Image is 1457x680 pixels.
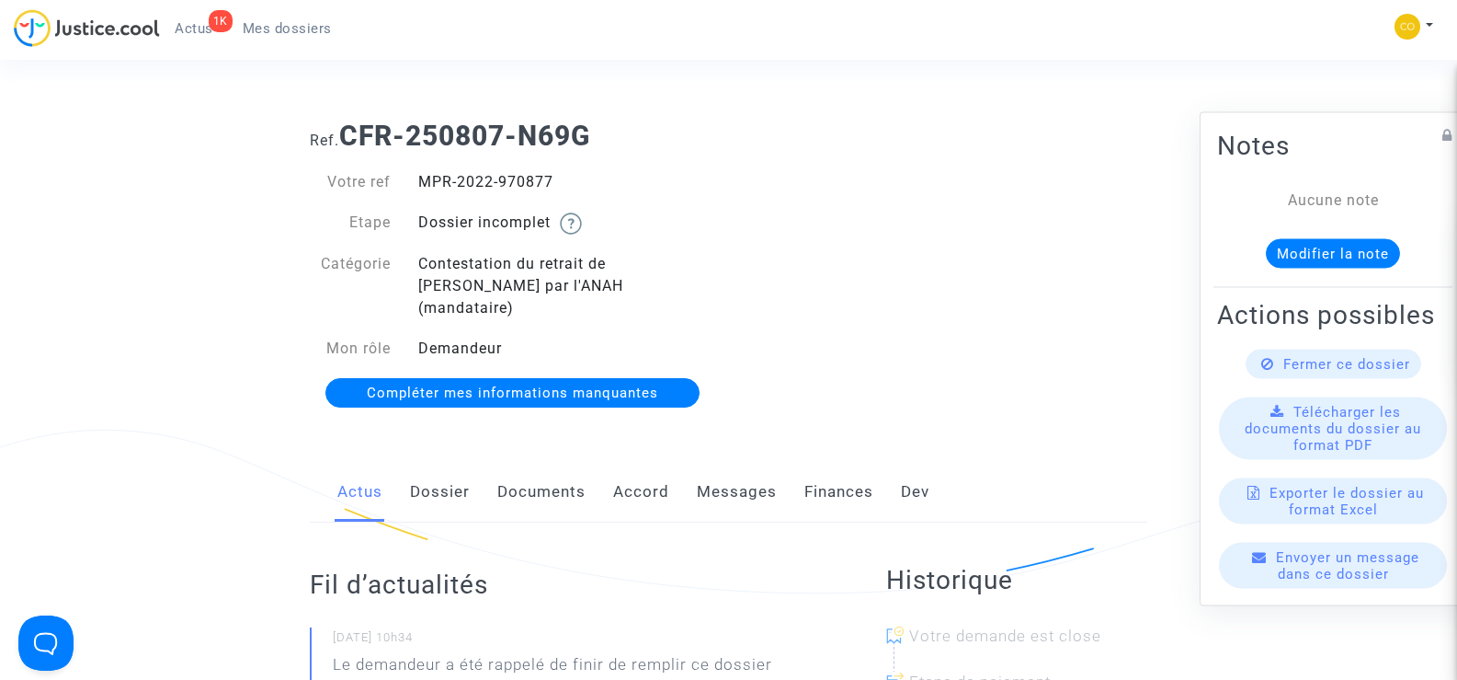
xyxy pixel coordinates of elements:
span: Télécharger les documents du dossier au format PDF [1245,403,1421,453]
div: Catégorie [296,253,404,319]
a: 1KActus [160,15,228,42]
h2: Actions possibles [1217,298,1449,330]
h2: Fil d’actualités [310,569,813,601]
h2: Notes [1217,129,1449,161]
span: Ref. [310,132,339,149]
a: Documents [497,462,586,523]
span: Envoyer un message dans ce dossier [1276,548,1419,582]
a: Dossier [410,462,470,523]
div: Etape [296,212,404,235]
div: Aucune note [1245,189,1421,211]
div: Dossier incomplet [404,212,729,235]
a: Finances [804,462,873,523]
div: Votre ref [296,171,404,193]
span: Votre demande est close [909,627,1101,645]
button: Modifier la note [1266,238,1400,268]
img: jc-logo.svg [14,9,160,47]
small: [DATE] 10h34 [333,629,813,653]
div: Demandeur [404,338,729,360]
a: Mes dossiers [228,15,347,42]
img: help.svg [560,213,582,235]
a: Accord [613,462,669,523]
span: Mes dossiers [243,20,332,37]
span: Fermer ce dossier [1283,355,1410,372]
a: Messages [697,462,777,523]
span: Exporter le dossier au format Excel [1269,484,1424,517]
div: 1K [209,10,233,32]
div: MPR-2022-970877 [404,171,729,193]
a: Actus [337,462,382,523]
b: CFR-250807-N69G [339,120,590,152]
div: Mon rôle [296,338,404,360]
img: 84a266a8493598cb3cce1313e02c3431 [1394,14,1420,40]
span: Actus [175,20,213,37]
iframe: Help Scout Beacon - Open [18,616,74,671]
div: Contestation du retrait de [PERSON_NAME] par l'ANAH (mandataire) [404,253,729,319]
span: Compléter mes informations manquantes [367,385,658,401]
h2: Historique [886,564,1147,596]
a: Dev [901,462,929,523]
